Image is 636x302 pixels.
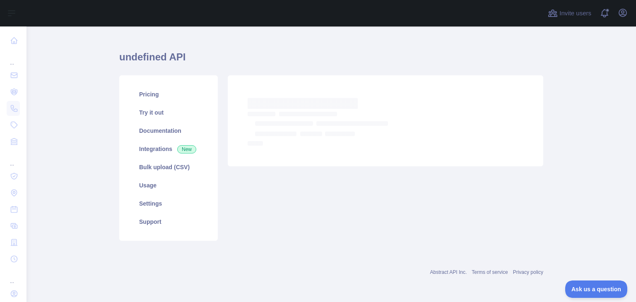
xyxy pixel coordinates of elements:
span: Invite users [559,9,591,18]
div: ... [7,50,20,66]
a: Usage [129,176,208,194]
a: Pricing [129,85,208,103]
span: New [177,145,196,153]
iframe: Toggle Customer Support [565,280,628,298]
button: Invite users [546,7,593,20]
a: Support [129,213,208,231]
a: Settings [129,194,208,213]
a: Terms of service [472,269,508,275]
a: Abstract API Inc. [430,269,467,275]
a: Try it out [129,103,208,122]
h1: undefined API [119,50,543,70]
a: Bulk upload (CSV) [129,158,208,176]
a: Integrations New [129,140,208,158]
a: Documentation [129,122,208,140]
a: Privacy policy [513,269,543,275]
div: ... [7,151,20,167]
div: ... [7,268,20,285]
